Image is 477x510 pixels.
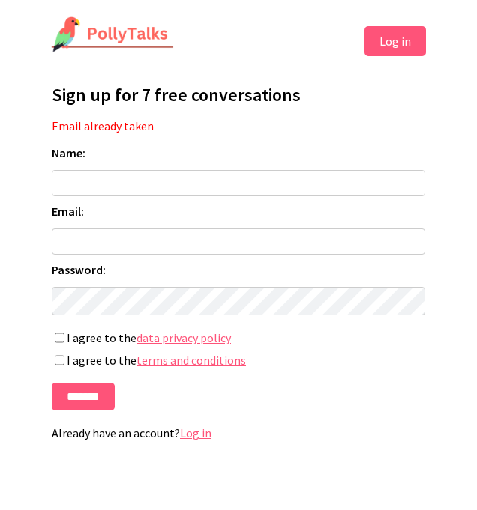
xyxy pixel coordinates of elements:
[52,83,425,106] h1: Sign up for 7 free conversations
[52,330,425,345] label: I agree to the
[51,16,174,54] img: PollyTalks Logo
[52,425,425,440] p: Already have an account?
[52,204,425,219] label: Email:
[52,145,425,160] label: Name:
[52,118,425,133] p: Email already taken
[136,330,231,345] a: data privacy policy
[136,353,246,368] a: terms and conditions
[180,425,211,440] a: Log in
[364,26,426,56] button: Log in
[55,333,64,343] input: I agree to thedata privacy policy
[52,353,425,368] label: I agree to the
[55,355,64,365] input: I agree to theterms and conditions
[52,262,425,277] label: Password:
